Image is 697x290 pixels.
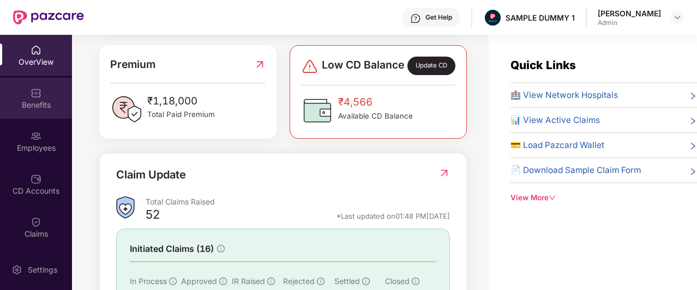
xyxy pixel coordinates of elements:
div: SAMPLE DUMMY 1 [506,13,575,23]
span: right [689,91,697,102]
div: *Last updated on 01:48 PM[DATE] [337,211,450,221]
span: info-circle [362,277,370,285]
span: IR Raised [232,276,265,286]
span: Available CD Balance [338,110,413,122]
div: Admin [598,18,661,27]
span: 📄 Download Sample Claim Form [510,164,641,177]
img: svg+xml;base64,PHN2ZyBpZD0iQ2xhaW0iIHhtbG5zPSJodHRwOi8vd3d3LnczLm9yZy8yMDAwL3N2ZyIgd2lkdGg9IjIwIi... [31,217,41,227]
img: New Pazcare Logo [13,10,84,24]
span: Rejected [283,276,315,286]
span: Quick Links [510,58,576,72]
div: Get Help [425,13,452,22]
span: down [549,194,556,201]
span: info-circle [217,245,225,252]
img: svg+xml;base64,PHN2ZyBpZD0iSG9tZSIgeG1sbnM9Imh0dHA6Ly93d3cudzMub3JnLzIwMDAvc3ZnIiB3aWR0aD0iMjAiIG... [31,45,41,55]
span: info-circle [169,277,177,285]
span: Approved [181,276,217,286]
span: info-circle [267,277,275,285]
span: 🏥 View Network Hospitals [510,89,618,102]
span: Premium [110,56,155,72]
img: Pazcare_Alternative_logo-01-01.png [485,10,501,26]
span: right [689,116,697,127]
span: info-circle [412,277,419,285]
div: 52 [146,207,160,225]
span: Settled [334,276,360,286]
img: svg+xml;base64,PHN2ZyBpZD0iRHJvcGRvd24tMzJ4MzIiIHhtbG5zPSJodHRwOi8vd3d3LnczLm9yZy8yMDAwL3N2ZyIgd2... [673,13,682,22]
span: Closed [385,276,410,286]
span: info-circle [317,277,325,285]
img: svg+xml;base64,PHN2ZyBpZD0iRGFuZ2VyLTMyeDMyIiB4bWxucz0iaHR0cDovL3d3dy53My5vcmcvMjAwMC9zdmciIHdpZH... [301,58,319,75]
img: svg+xml;base64,PHN2ZyBpZD0iRW1wbG95ZWVzIiB4bWxucz0iaHR0cDovL3d3dy53My5vcmcvMjAwMC9zdmciIHdpZHRoPS... [31,131,41,141]
img: ClaimsSummaryIcon [116,196,135,219]
img: CDBalanceIcon [301,94,334,127]
span: Total Paid Premium [147,109,215,120]
img: PaidPremiumIcon [110,93,143,126]
span: Low CD Balance [322,57,404,75]
img: svg+xml;base64,PHN2ZyBpZD0iQmVuZWZpdHMiIHhtbG5zPSJodHRwOi8vd3d3LnczLm9yZy8yMDAwL3N2ZyIgd2lkdGg9Ij... [31,88,41,98]
span: 📊 View Active Claims [510,114,600,127]
img: svg+xml;base64,PHN2ZyBpZD0iSGVscC0zMngzMiIgeG1sbnM9Imh0dHA6Ly93d3cudzMub3JnLzIwMDAvc3ZnIiB3aWR0aD... [410,13,421,24]
div: Claim Update [116,166,186,183]
img: RedirectIcon [438,168,450,178]
div: Update CD [407,57,455,75]
img: svg+xml;base64,PHN2ZyBpZD0iQ0RfQWNjb3VudHMiIGRhdGEtbmFtZT0iQ0QgQWNjb3VudHMiIHhtbG5zPSJodHRwOi8vd3... [31,174,41,184]
img: svg+xml;base64,PHN2ZyBpZD0iU2V0dGluZy0yMHgyMCIgeG1sbnM9Imh0dHA6Ly93d3cudzMub3JnLzIwMDAvc3ZnIiB3aW... [11,264,22,275]
span: 💳 Load Pazcard Wallet [510,139,604,152]
span: info-circle [219,277,227,285]
span: right [689,166,697,177]
span: Initiated Claims (16) [130,242,214,256]
div: View More [510,192,697,203]
span: right [689,141,697,152]
div: Total Claims Raised [146,196,450,207]
img: RedirectIcon [254,56,266,72]
span: ₹1,18,000 [147,93,215,109]
span: ₹4,566 [338,94,413,110]
div: [PERSON_NAME] [598,8,661,18]
span: In Process [130,276,167,286]
div: Settings [25,264,61,275]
